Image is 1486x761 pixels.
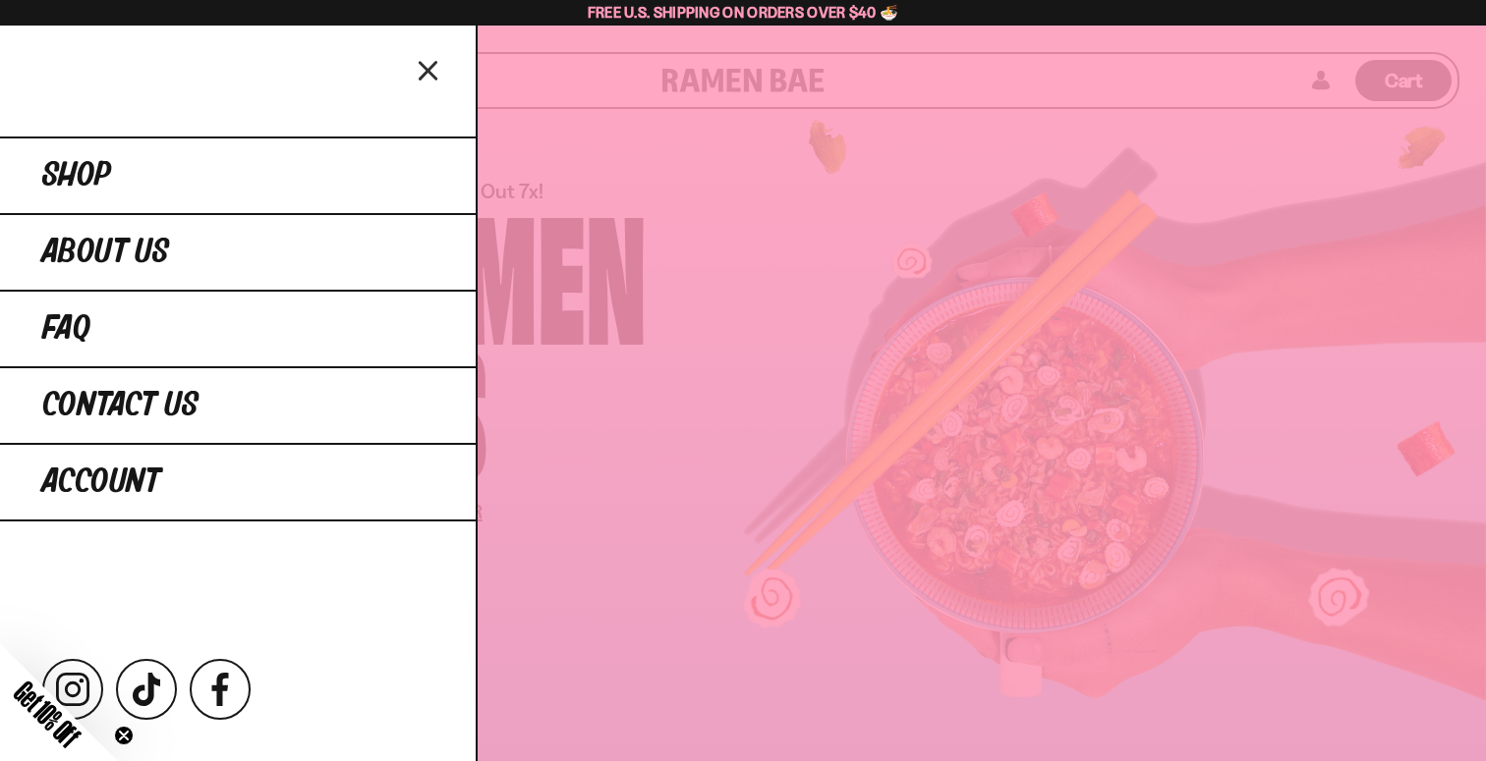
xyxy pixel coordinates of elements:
span: FAQ [42,311,90,347]
span: Account [42,464,160,500]
span: About Us [42,235,169,270]
span: Shop [42,158,111,193]
button: Close menu [412,52,446,86]
span: Get 10% Off [9,676,86,752]
span: Free U.S. Shipping on Orders over $40 🍜 [588,3,899,22]
span: Contact Us [42,388,199,423]
button: Close teaser [114,726,134,745]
